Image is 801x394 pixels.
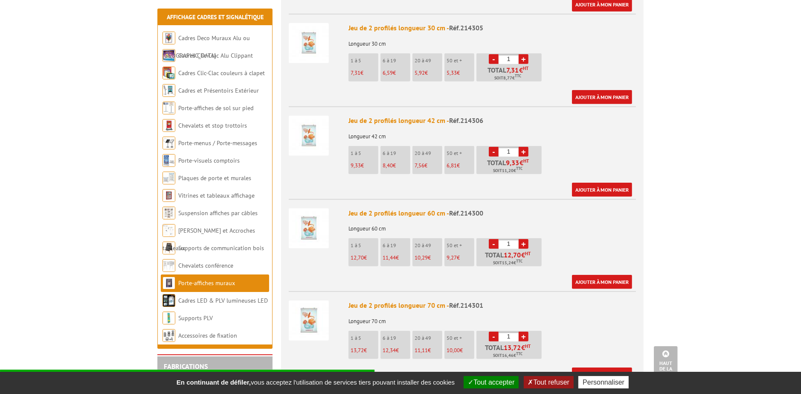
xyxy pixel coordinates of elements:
p: Longueur 60 cm [348,220,636,232]
p: € [447,163,474,169]
p: 6 à 19 [383,150,410,156]
a: Supports PLV [178,314,213,322]
a: Affichage Cadres et Signalétique [167,13,264,21]
img: Porte-menus / Porte-messages [163,137,175,149]
p: 50 et + [447,335,474,341]
span: Réf.214305 [449,23,483,32]
a: Cadres Clic-Clac couleurs à clapet [178,69,265,77]
sup: HT [523,65,528,71]
p: 1 à 5 [351,150,378,156]
img: Accessoires de fixation [163,329,175,342]
span: 5,92 [415,69,425,76]
p: € [351,255,378,261]
span: vous acceptez l'utilisation de services tiers pouvant installer des cookies [172,379,459,386]
span: 12,70 [504,251,522,258]
img: Jeu de 2 profilés longueur 70 cm [289,301,329,341]
img: Cimaises et Accroches tableaux [163,224,175,237]
span: Réf.214300 [449,209,483,217]
span: Réf.214301 [449,301,483,309]
img: Porte-visuels comptoirs [163,154,175,167]
span: 15,24 [502,260,514,266]
img: Jeu de 2 profilés longueur 30 cm [289,23,329,63]
p: 20 à 49 [415,150,442,156]
p: Longueur 70 cm [348,312,636,324]
p: € [383,255,410,261]
span: 6,81 [447,162,457,169]
img: Cadres Clic-Clac couleurs à clapet [163,67,175,79]
p: 1 à 5 [351,242,378,248]
img: Jeu de 2 profilés longueur 60 cm [289,208,329,248]
p: € [447,70,474,76]
p: 50 et + [447,242,474,248]
a: - [489,332,499,341]
a: + [519,239,528,249]
span: 5,33 [447,69,457,76]
p: € [383,70,410,76]
div: Jeu de 2 profilés longueur 30 cm - [348,23,636,33]
sup: HT [523,158,529,164]
a: Chevalets conférence [178,262,233,269]
p: € [415,163,442,169]
sup: TTC [517,259,523,263]
span: 13,72 [351,347,364,354]
button: Tout refuser [524,376,574,388]
span: 11,20 [502,167,514,174]
p: € [415,70,442,76]
span: 8,77 [504,75,513,82]
p: Total [479,159,542,174]
a: Porte-visuels comptoirs [178,157,240,164]
img: Jeu de 2 profilés longueur 42 cm [289,116,329,156]
p: Total [479,251,542,266]
a: - [489,239,499,249]
a: Ajouter à mon panier [572,183,632,197]
strong: En continuant de défiler, [177,379,251,386]
a: Cadres et Présentoirs Extérieur [178,87,259,94]
span: 8,40 [383,162,393,169]
span: 10,00 [447,347,460,354]
a: Porte-affiches muraux [178,279,235,287]
sup: TTC [517,166,523,171]
a: Porte-affiches de sol sur pied [178,104,253,112]
p: 50 et + [447,58,474,64]
a: Suspension affiches par câbles [178,209,258,217]
a: Chevalets et stop trottoirs [178,122,247,129]
a: - [489,147,499,157]
a: + [519,147,528,157]
a: - [489,54,499,64]
p: Total [479,344,542,359]
p: € [383,347,410,353]
a: Porte-menus / Porte-messages [178,139,257,147]
span: 13,72 [504,344,522,351]
p: € [351,163,378,169]
span: 6,59 [383,69,393,76]
span: 16,46 [502,352,514,359]
img: Suspension affiches par câbles [163,207,175,219]
a: + [519,332,528,341]
p: € [415,255,442,261]
p: 20 à 49 [415,242,442,248]
sup: HT [525,251,531,257]
p: € [447,347,474,353]
p: 50 et + [447,150,474,156]
img: Cadres et Présentoirs Extérieur [163,84,175,97]
p: 1 à 5 [351,58,378,64]
a: Ajouter à mon panier [572,90,632,104]
span: € [522,344,525,351]
img: Plaques de porte et murales [163,172,175,184]
a: Plaques de porte et murales [178,174,251,182]
span: 9,33 [506,159,519,166]
a: Cadres Deco Muraux Alu ou [GEOGRAPHIC_DATA] [163,34,250,59]
span: 9,33 [351,162,361,169]
sup: TTC [517,351,523,356]
p: € [415,347,442,353]
img: Cadres Deco Muraux Alu ou Bois [163,32,175,44]
p: Longueur 42 cm [348,128,636,140]
img: Cadres LED & PLV lumineuses LED [163,294,175,307]
a: [PERSON_NAME] et Accroches tableaux [163,227,255,252]
p: 1 à 5 [351,335,378,341]
span: 11,44 [383,254,396,261]
span: 7,31 [506,67,519,73]
p: 20 à 49 [415,58,442,64]
span: Soit € [495,75,522,82]
p: € [383,163,410,169]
